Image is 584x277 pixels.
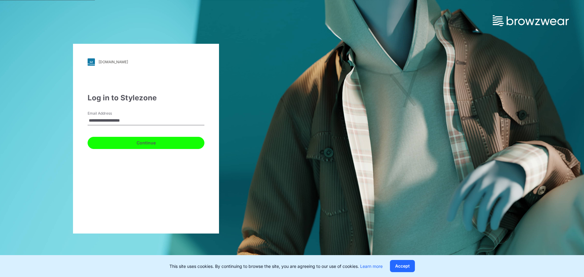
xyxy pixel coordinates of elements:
a: [DOMAIN_NAME] [88,58,204,66]
a: Learn more [360,264,383,269]
img: browzwear-logo.73288ffb.svg [493,15,569,26]
div: [DOMAIN_NAME] [99,60,128,64]
button: Accept [390,260,415,272]
img: svg+xml;base64,PHN2ZyB3aWR0aD0iMjgiIGhlaWdodD0iMjgiIHZpZXdCb3g9IjAgMCAyOCAyOCIgZmlsbD0ibm9uZSIgeG... [88,58,95,66]
div: Log in to Stylezone [88,92,204,103]
p: This site uses cookies. By continuing to browse the site, you are agreeing to our use of cookies. [169,263,383,269]
label: Email Address [88,111,130,116]
button: Continue [88,137,204,149]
